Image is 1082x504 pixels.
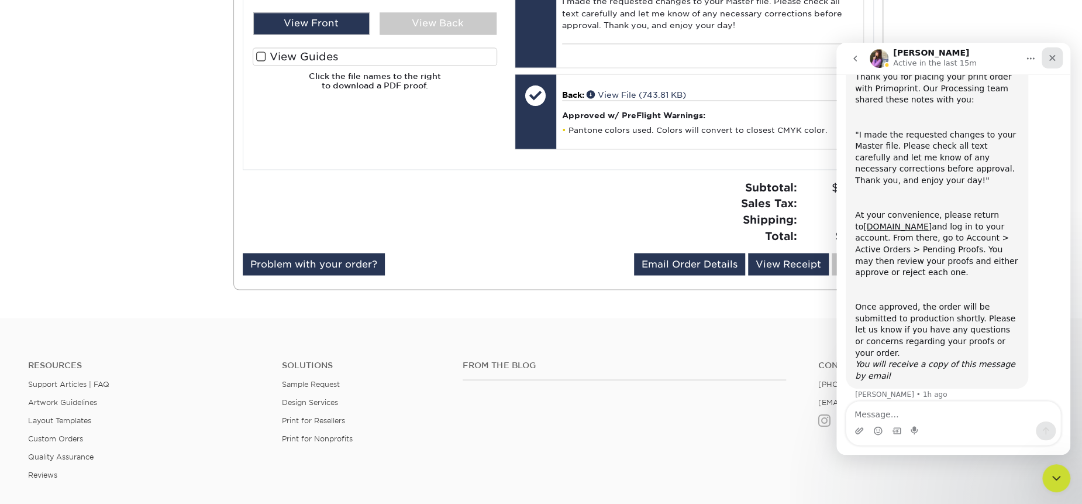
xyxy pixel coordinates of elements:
div: "I made the requested changes to your Master file. Please check all text carefully and let me kno... [19,87,182,144]
a: Problem with your order? [243,253,385,275]
h4: Approved w/ PreFlight Warnings: [562,110,857,119]
iframe: To enrich screen reader interactions, please activate Accessibility in Grammarly extension settings [836,43,1070,455]
a: View File (743.81 KB) [587,90,686,99]
a: Custom Orders [28,434,83,443]
strong: Shipping: [743,212,797,225]
button: Start recording [74,383,84,393]
a: Close [832,253,874,275]
h4: Resources [28,360,264,370]
div: [PERSON_NAME] • 1h ago [19,348,111,355]
div: View Back [380,12,497,35]
div: Once approved, the order will be submitted to production shortly. Please let us know if you have ... [19,259,182,339]
span: $55.68 [801,228,874,244]
a: Email Order Details [634,253,745,275]
strong: Subtotal: [745,180,797,193]
span: $40.00 [801,179,874,196]
label: View Guides [253,47,497,66]
a: Contact [818,360,1054,370]
a: Artwork Guidelines [28,397,97,406]
span: $0.00 [801,195,874,211]
a: [EMAIL_ADDRESS][DOMAIN_NAME] [818,397,957,406]
span: Back: [562,90,584,99]
div: Thank you for placing your print order with Primoprint. Our Processing team shared these notes wi... [19,29,182,63]
a: Sample Request [282,379,340,388]
a: [DOMAIN_NAME] [27,179,95,188]
a: Print for Resellers [282,416,345,424]
button: Emoji picker [37,383,46,393]
button: Gif picker [56,383,65,393]
i: You will receive a copy of this message by email [19,317,179,338]
a: Design Services [282,397,338,406]
h4: From the Blog [463,360,786,370]
div: View Front [253,12,370,35]
a: View Receipt [748,253,829,275]
a: Print for Nonprofits [282,434,353,443]
h6: Click the file names to the right to download a PDF proof. [253,71,497,100]
button: Send a message… [199,379,219,397]
span: $15.68 [801,211,874,228]
a: [PHONE_NUMBER] [818,379,890,388]
div: At your convenience, please return to and log in to your account. From there, go to Account > Act... [19,167,182,236]
strong: Sales Tax: [741,196,797,209]
li: Pantone colors used. Colors will convert to closest CMYK color. [562,125,857,135]
button: Upload attachment [18,383,27,393]
a: Layout Templates [28,416,91,424]
h4: Solutions [282,360,446,370]
a: Quality Assurance [28,452,94,461]
iframe: Intercom live chat [1042,464,1070,492]
strong: Total: [765,229,797,242]
textarea: Message… [10,359,224,379]
a: Support Articles | FAQ [28,379,109,388]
